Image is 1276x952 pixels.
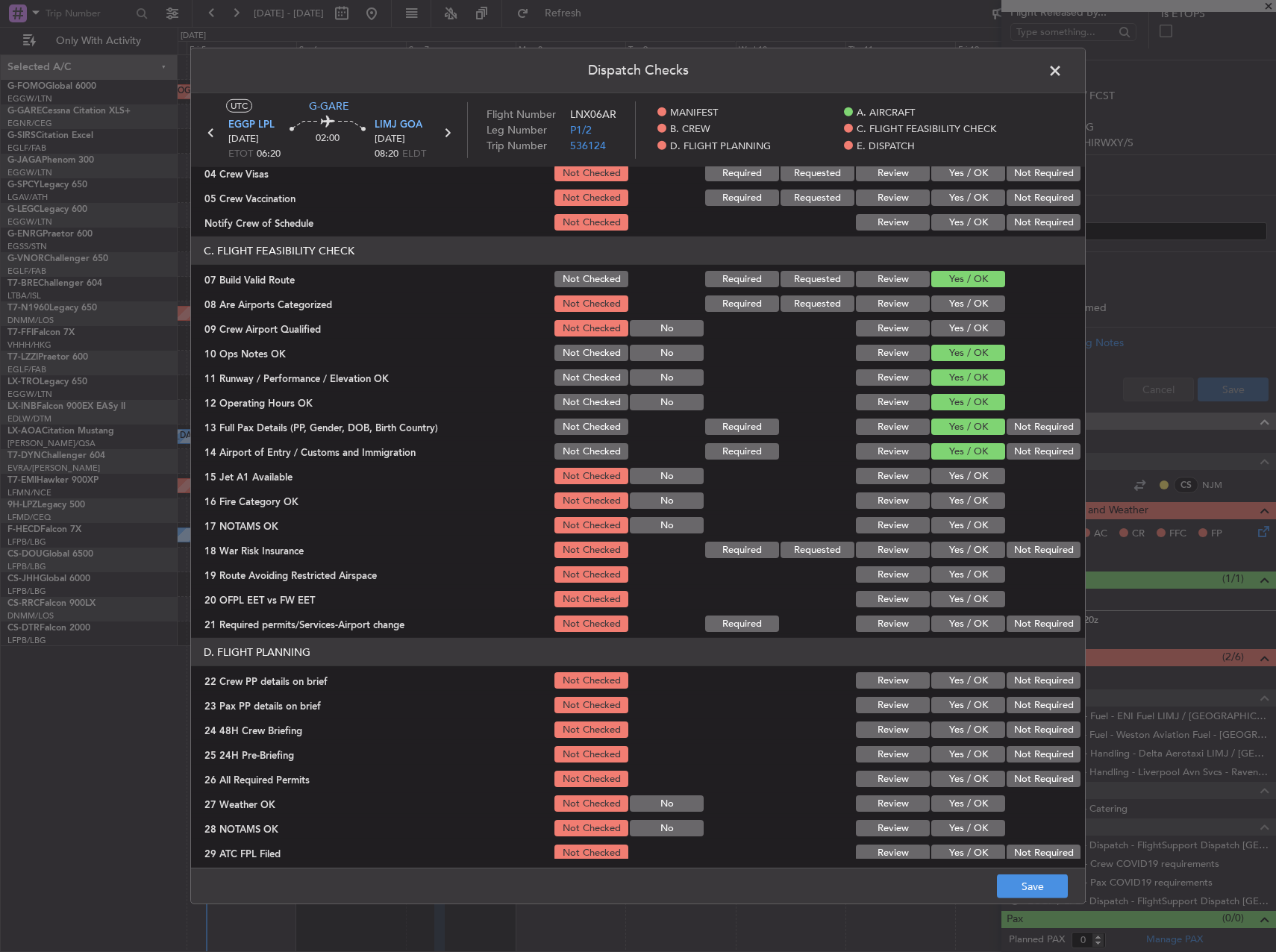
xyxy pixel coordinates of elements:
[931,165,1005,181] button: Yes / OK
[931,697,1005,713] button: Yes / OK
[1007,697,1080,713] button: Not Required
[931,190,1005,206] button: Yes / OK
[931,295,1005,312] button: Yes / OK
[931,492,1005,509] button: Yes / OK
[931,419,1005,435] button: Yes / OK
[931,517,1005,533] button: Yes / OK
[1007,721,1080,738] button: Not Required
[1007,214,1080,231] button: Not Required
[191,48,1085,93] header: Dispatch Checks
[931,443,1005,460] button: Yes / OK
[931,320,1005,336] button: Yes / OK
[1007,190,1080,206] button: Not Required
[1007,771,1080,787] button: Not Required
[931,345,1005,361] button: Yes / OK
[931,214,1005,231] button: Yes / OK
[931,721,1005,738] button: Yes / OK
[1007,672,1080,689] button: Not Required
[931,591,1005,607] button: Yes / OK
[931,820,1005,836] button: Yes / OK
[931,845,1005,861] button: Yes / OK
[931,566,1005,583] button: Yes / OK
[931,795,1005,812] button: Yes / OK
[931,394,1005,410] button: Yes / OK
[931,468,1005,484] button: Yes / OK
[1007,616,1080,632] button: Not Required
[1007,443,1080,460] button: Not Required
[997,874,1068,898] button: Save
[1007,845,1080,861] button: Not Required
[931,369,1005,386] button: Yes / OK
[1007,165,1080,181] button: Not Required
[1007,542,1080,558] button: Not Required
[931,271,1005,287] button: Yes / OK
[931,746,1005,762] button: Yes / OK
[931,616,1005,632] button: Yes / OK
[1007,746,1080,762] button: Not Required
[931,771,1005,787] button: Yes / OK
[931,542,1005,558] button: Yes / OK
[931,672,1005,689] button: Yes / OK
[1007,419,1080,435] button: Not Required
